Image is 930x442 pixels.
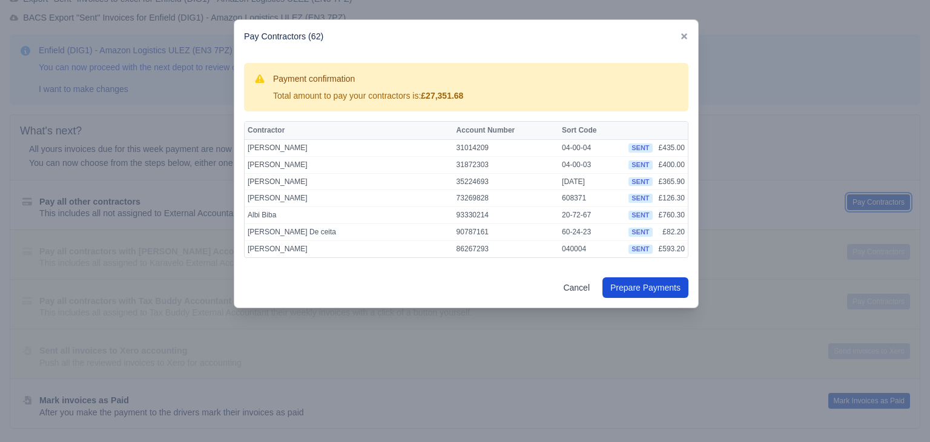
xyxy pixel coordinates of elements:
th: Contractor [245,122,453,140]
td: £593.20 [656,240,688,257]
td: 04-00-04 [559,139,625,156]
td: 04-00-03 [559,156,625,173]
td: [PERSON_NAME] [245,156,453,173]
td: Albi Biba [245,207,453,224]
span: sent [628,245,652,254]
span: sent [628,160,652,170]
td: [PERSON_NAME] De ceita [245,223,453,240]
td: 60-24-23 [559,223,625,240]
td: 86267293 [453,240,559,257]
td: £435.00 [656,139,688,156]
td: 73269828 [453,190,559,207]
td: 35224693 [453,173,559,190]
td: 20-72-67 [559,207,625,224]
button: Prepare Payments [602,277,688,298]
td: 608371 [559,190,625,207]
td: £400.00 [656,156,688,173]
td: [DATE] [559,173,625,190]
span: sent [628,143,652,153]
span: sent [628,228,652,237]
td: [PERSON_NAME] [245,139,453,156]
td: £126.30 [656,190,688,207]
a: Cancel [555,277,598,298]
td: [PERSON_NAME] [245,240,453,257]
span: sent [628,211,652,220]
h3: Payment confirmation [273,73,463,85]
span: sent [628,177,652,186]
span: sent [628,194,652,203]
td: 31014209 [453,139,559,156]
strong: £27,351.68 [421,91,463,101]
td: [PERSON_NAME] [245,173,453,190]
td: £82.20 [656,223,688,240]
th: Account Number [453,122,559,140]
div: Pay Contractors (62) [234,20,698,53]
td: £760.30 [656,207,688,224]
td: 31872303 [453,156,559,173]
td: [PERSON_NAME] [245,190,453,207]
th: Sort Code [559,122,625,140]
td: 90787161 [453,223,559,240]
td: 040004 [559,240,625,257]
div: Total amount to pay your contractors is: [273,90,463,102]
td: 93330214 [453,207,559,224]
td: £365.90 [656,173,688,190]
iframe: Chat Widget [713,302,930,442]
